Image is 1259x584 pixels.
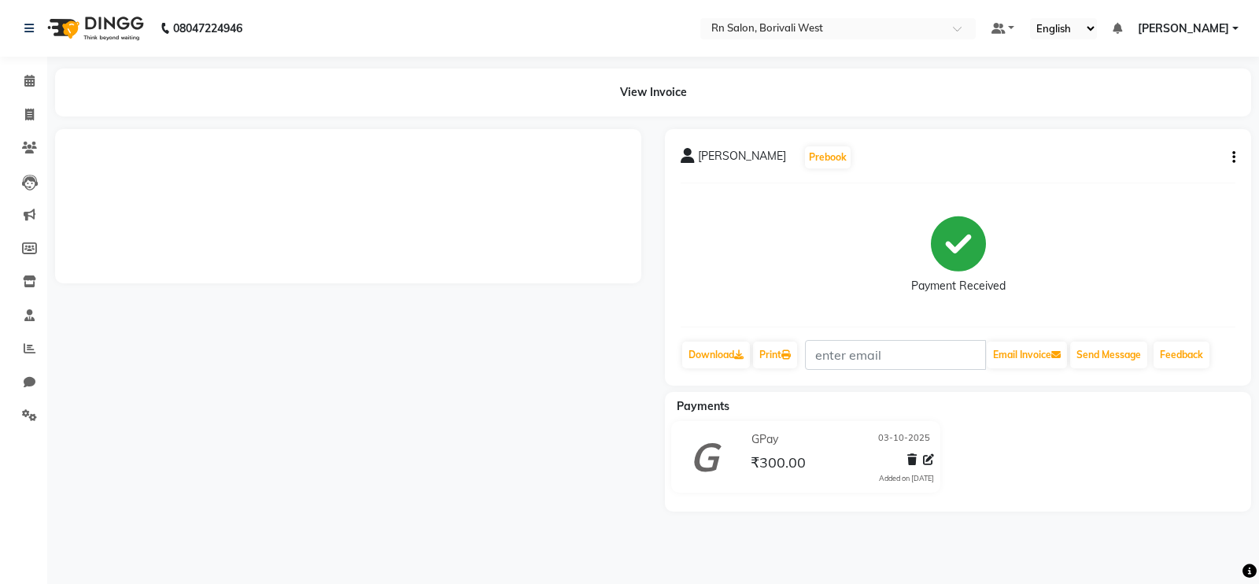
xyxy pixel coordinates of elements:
span: ₹300.00 [751,453,806,475]
img: logo [40,6,148,50]
span: GPay [751,431,778,448]
span: 03-10-2025 [878,431,930,448]
input: enter email [805,340,986,370]
a: Download [682,342,750,368]
span: [PERSON_NAME] [698,148,786,170]
button: Prebook [805,146,851,168]
a: Print [753,342,797,368]
a: Feedback [1154,342,1209,368]
button: Send Message [1070,342,1147,368]
div: View Invoice [55,68,1251,116]
button: Email Invoice [987,342,1067,368]
div: Added on [DATE] [879,473,934,484]
span: Payments [677,399,729,413]
span: [PERSON_NAME] [1138,20,1229,37]
div: Payment Received [911,278,1006,294]
b: 08047224946 [173,6,242,50]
